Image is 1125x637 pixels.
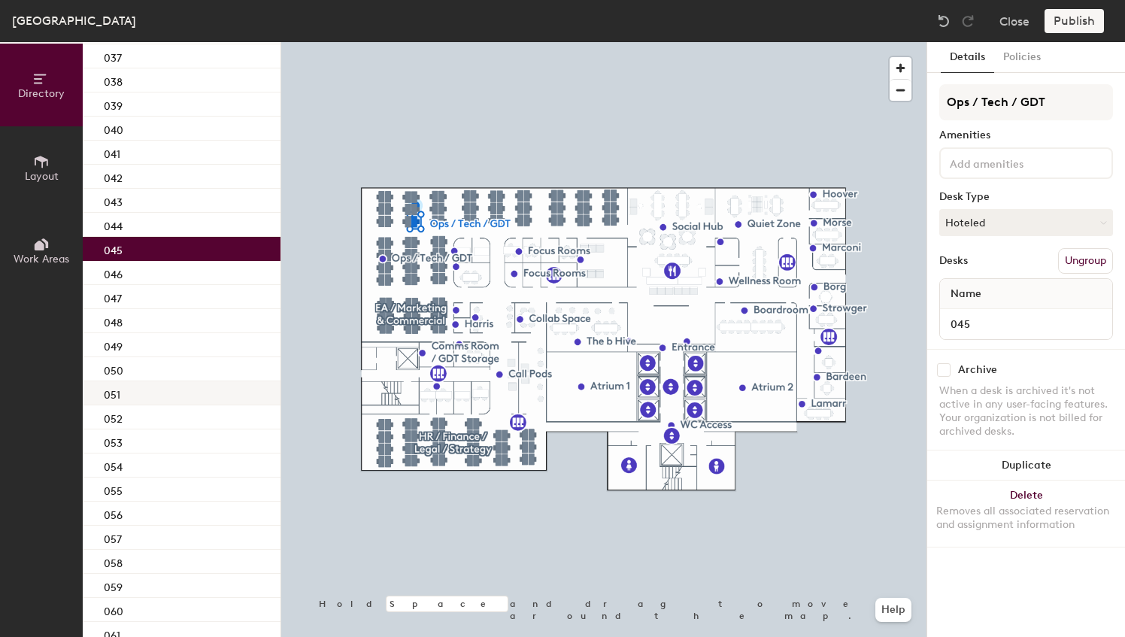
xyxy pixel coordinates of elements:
[939,384,1113,438] div: When a desk is archived it's not active in any user-facing features. Your organization is not bil...
[104,312,123,329] p: 048
[104,384,120,402] p: 051
[104,360,123,378] p: 050
[104,216,123,233] p: 044
[104,336,123,353] p: 049
[936,505,1116,532] div: Removes all associated reservation and assignment information
[104,264,123,281] p: 046
[939,209,1113,236] button: Hoteled
[958,364,997,376] div: Archive
[12,11,136,30] div: [GEOGRAPHIC_DATA]
[994,42,1050,73] button: Policies
[104,240,123,257] p: 045
[104,288,122,305] p: 047
[939,129,1113,141] div: Amenities
[104,505,123,522] p: 056
[104,120,123,137] p: 040
[104,47,122,65] p: 037
[875,598,911,622] button: Help
[104,408,123,426] p: 052
[943,281,989,308] span: Name
[943,314,1109,335] input: Unnamed desk
[104,168,123,185] p: 042
[104,71,123,89] p: 038
[104,96,123,113] p: 039
[960,14,975,29] img: Redo
[939,191,1113,203] div: Desk Type
[104,553,123,570] p: 058
[25,170,59,183] span: Layout
[104,432,123,450] p: 053
[936,14,951,29] img: Undo
[14,253,69,265] span: Work Areas
[104,577,123,594] p: 059
[939,255,968,267] div: Desks
[104,457,123,474] p: 054
[18,87,65,100] span: Directory
[927,450,1125,481] button: Duplicate
[947,153,1082,171] input: Add amenities
[104,601,123,618] p: 060
[104,192,123,209] p: 043
[1058,248,1113,274] button: Ungroup
[104,529,122,546] p: 057
[104,481,123,498] p: 055
[104,144,120,161] p: 041
[927,481,1125,547] button: DeleteRemoves all associated reservation and assignment information
[941,42,994,73] button: Details
[999,9,1029,33] button: Close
